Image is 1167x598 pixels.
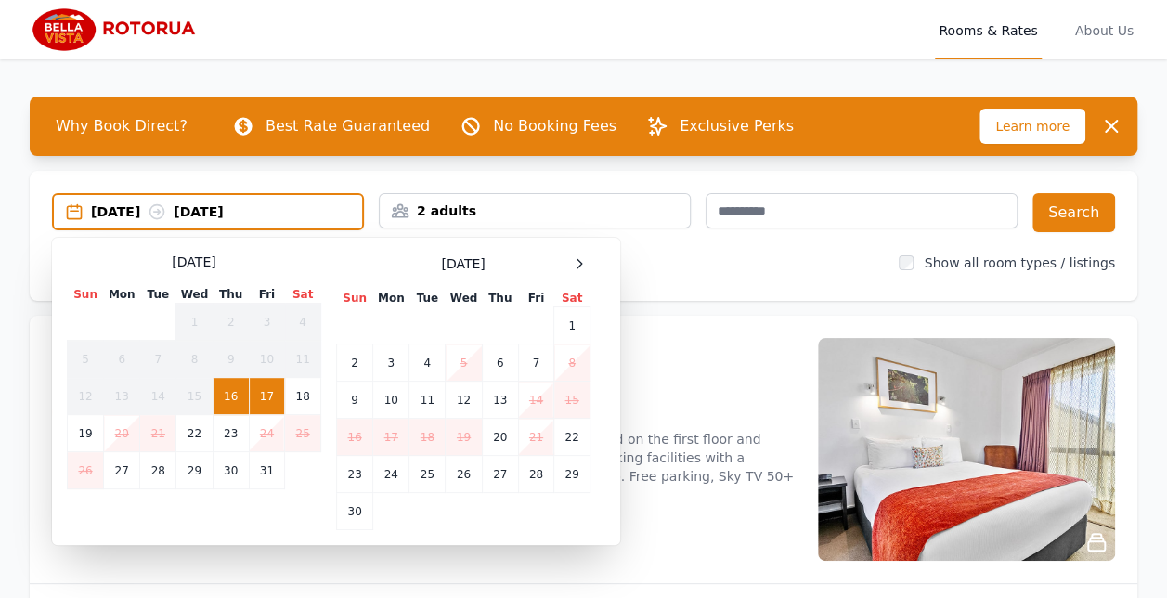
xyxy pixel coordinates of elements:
th: Wed [176,286,213,304]
span: [DATE] [172,253,215,271]
td: 14 [518,382,553,419]
label: Show all room types / listings [925,255,1115,270]
td: 13 [482,382,518,419]
td: 18 [409,419,446,456]
td: 8 [176,341,213,378]
th: Sat [285,286,321,304]
td: 4 [409,344,446,382]
td: 30 [337,493,373,530]
span: [DATE] [441,254,485,273]
td: 16 [213,378,249,415]
td: 24 [249,415,284,452]
td: 28 [518,456,553,493]
td: 9 [213,341,249,378]
td: 26 [446,456,482,493]
img: Bella Vista Rotorua [30,7,209,52]
span: Learn more [979,109,1085,144]
td: 11 [409,382,446,419]
td: 19 [446,419,482,456]
p: Best Rate Guaranteed [266,115,430,137]
td: 2 [337,344,373,382]
td: 8 [554,344,590,382]
td: 29 [176,452,213,489]
td: 3 [249,304,284,341]
td: 19 [68,415,104,452]
th: Mon [104,286,140,304]
td: 28 [140,452,176,489]
td: 20 [104,415,140,452]
td: 31 [249,452,284,489]
td: 17 [249,378,284,415]
td: 26 [68,452,104,489]
td: 24 [373,456,409,493]
th: Thu [213,286,249,304]
th: Sun [68,286,104,304]
td: 25 [285,415,321,452]
td: 2 [213,304,249,341]
th: Mon [373,290,409,307]
span: Why Book Direct? [41,108,202,145]
td: 11 [285,341,321,378]
td: 17 [373,419,409,456]
th: Thu [482,290,518,307]
th: Sat [554,290,590,307]
td: 22 [554,419,590,456]
td: 25 [409,456,446,493]
td: 23 [337,456,373,493]
th: Fri [249,286,284,304]
td: 16 [337,419,373,456]
td: 15 [176,378,213,415]
td: 1 [554,307,590,344]
td: 18 [285,378,321,415]
p: No Booking Fees [493,115,616,137]
td: 23 [213,415,249,452]
td: 12 [446,382,482,419]
th: Tue [409,290,446,307]
td: 5 [446,344,482,382]
td: 9 [337,382,373,419]
td: 1 [176,304,213,341]
td: 27 [104,452,140,489]
td: 27 [482,456,518,493]
th: Wed [446,290,482,307]
td: 22 [176,415,213,452]
td: 10 [373,382,409,419]
td: 13 [104,378,140,415]
td: 7 [518,344,553,382]
td: 20 [482,419,518,456]
th: Sun [337,290,373,307]
th: Tue [140,286,176,304]
td: 15 [554,382,590,419]
td: 7 [140,341,176,378]
td: 4 [285,304,321,341]
td: 3 [373,344,409,382]
td: 10 [249,341,284,378]
td: 21 [518,419,553,456]
td: 30 [213,452,249,489]
td: 6 [104,341,140,378]
button: Search [1032,193,1115,232]
td: 5 [68,341,104,378]
td: 12 [68,378,104,415]
td: 21 [140,415,176,452]
td: 6 [482,344,518,382]
div: 2 adults [380,201,690,220]
div: [DATE] [DATE] [91,202,362,221]
th: Fri [518,290,553,307]
td: 14 [140,378,176,415]
p: Exclusive Perks [680,115,794,137]
td: 29 [554,456,590,493]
